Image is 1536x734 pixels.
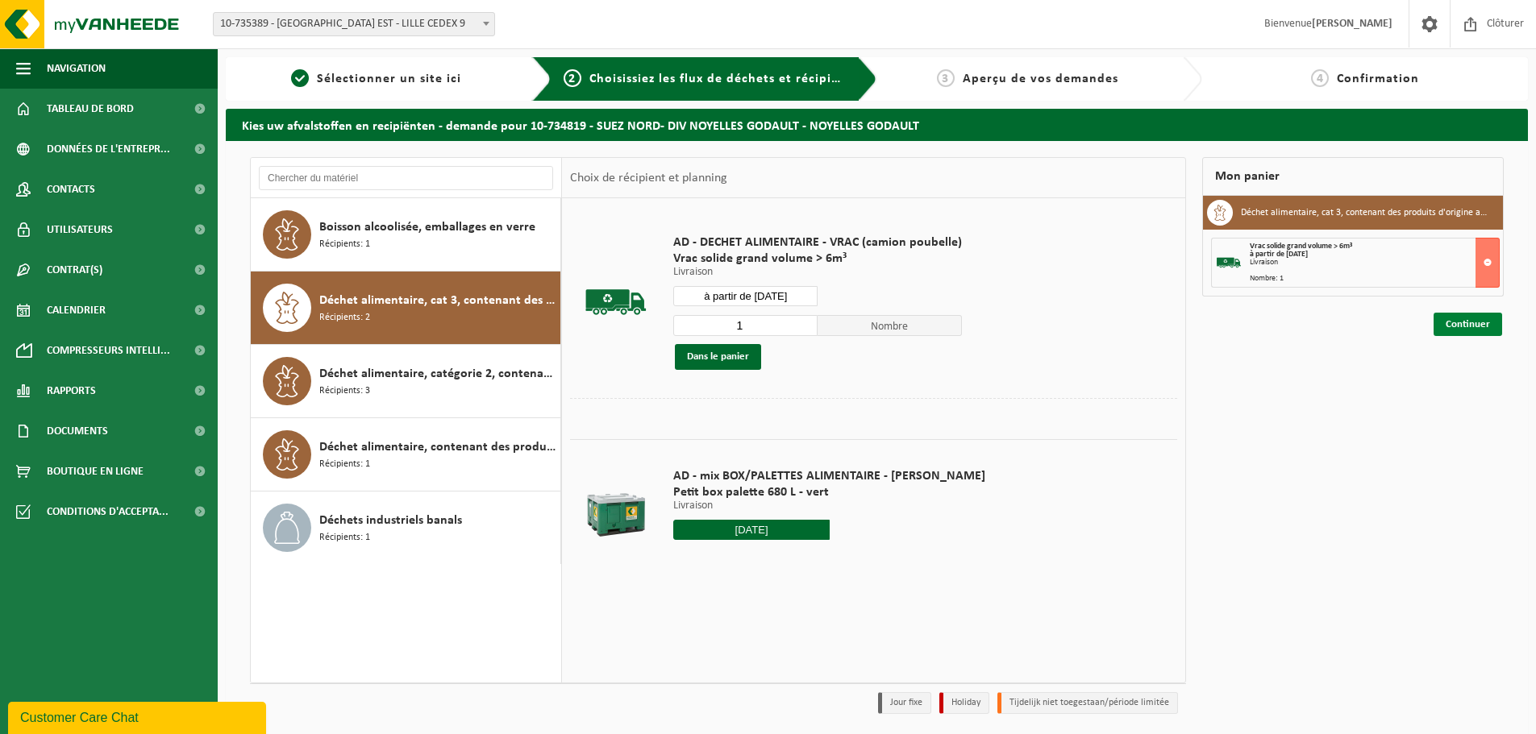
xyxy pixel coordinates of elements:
[1337,73,1419,85] span: Confirmation
[47,169,95,209] span: Contacts
[251,491,561,564] button: Déchets industriels banals Récipients: 1
[878,692,931,714] li: Jour fixe
[47,330,170,371] span: Compresseurs intelli...
[937,69,955,87] span: 3
[47,89,134,129] span: Tableau de bord
[259,166,553,190] input: Chercher du matériel
[251,418,561,491] button: Déchet alimentaire, contenant des produits d'origine animale, non emballé, catégorie 3 Récipients: 1
[1250,250,1308,259] strong: à partir de [DATE]
[673,468,985,484] span: AD - mix BOX/PALETTES ALIMENTAIRE - [PERSON_NAME]
[673,500,985,512] p: Livraison
[319,384,370,399] span: Récipients: 3
[673,520,830,540] input: Sélectionnez date
[319,237,370,252] span: Récipients: 1
[251,272,561,345] button: Déchet alimentaire, cat 3, contenant des produits d'origine animale, emballage synthétique Récipi...
[319,364,556,384] span: Déchet alimentaire, catégorie 2, contenant des produits d'origine animale, emballage mélangé
[47,209,113,250] span: Utilisateurs
[319,511,462,530] span: Déchets industriels banals
[47,48,106,89] span: Navigation
[1311,69,1329,87] span: 4
[319,310,370,326] span: Récipients: 2
[47,411,108,451] span: Documents
[997,692,1178,714] li: Tijdelijk niet toegestaan/période limitée
[564,69,581,87] span: 2
[818,315,962,336] span: Nombre
[673,286,818,306] input: Sélectionnez date
[47,129,170,169] span: Données de l'entrepr...
[251,198,561,272] button: Boisson alcoolisée, emballages en verre Récipients: 1
[1250,275,1499,283] div: Nombre: 1
[675,344,761,370] button: Dans le panier
[673,484,985,500] span: Petit box palette 680 L - vert
[8,699,269,734] iframe: chat widget
[214,13,494,35] span: 10-735389 - SUEZ RV NORD EST - LILLE CEDEX 9
[1202,157,1504,196] div: Mon panier
[47,290,106,330] span: Calendrier
[319,457,370,472] span: Récipients: 1
[562,158,735,198] div: Choix de récipient et planning
[1250,259,1499,267] div: Livraison
[673,267,962,278] p: Livraison
[226,109,1528,140] h2: Kies uw afvalstoffen en recipiënten - demande pour 10-734819 - SUEZ NORD- DIV NOYELLES GODAULT - ...
[319,291,556,310] span: Déchet alimentaire, cat 3, contenant des produits d'origine animale, emballage synthétique
[47,371,96,411] span: Rapports
[47,451,144,491] span: Boutique en ligne
[673,234,962,251] span: AD - DECHET ALIMENTAIRE - VRAC (camion poubelle)
[47,491,169,532] span: Conditions d'accepta...
[291,69,309,87] span: 1
[319,437,556,457] span: Déchet alimentaire, contenant des produits d'origine animale, non emballé, catégorie 3
[589,73,858,85] span: Choisissiez les flux de déchets et récipients
[673,251,962,267] span: Vrac solide grand volume > 6m³
[1241,200,1491,226] h3: Déchet alimentaire, cat 3, contenant des produits d'origine animale, emballage synthétique
[939,692,989,714] li: Holiday
[234,69,519,89] a: 1Sélectionner un site ici
[1250,242,1352,251] span: Vrac solide grand volume > 6m³
[251,345,561,418] button: Déchet alimentaire, catégorie 2, contenant des produits d'origine animale, emballage mélangé Réci...
[1434,313,1502,336] a: Continuer
[963,73,1118,85] span: Aperçu de vos demandes
[319,218,535,237] span: Boisson alcoolisée, emballages en verre
[319,530,370,545] span: Récipients: 1
[1312,18,1392,30] strong: [PERSON_NAME]
[47,250,102,290] span: Contrat(s)
[213,12,495,36] span: 10-735389 - SUEZ RV NORD EST - LILLE CEDEX 9
[317,73,461,85] span: Sélectionner un site ici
